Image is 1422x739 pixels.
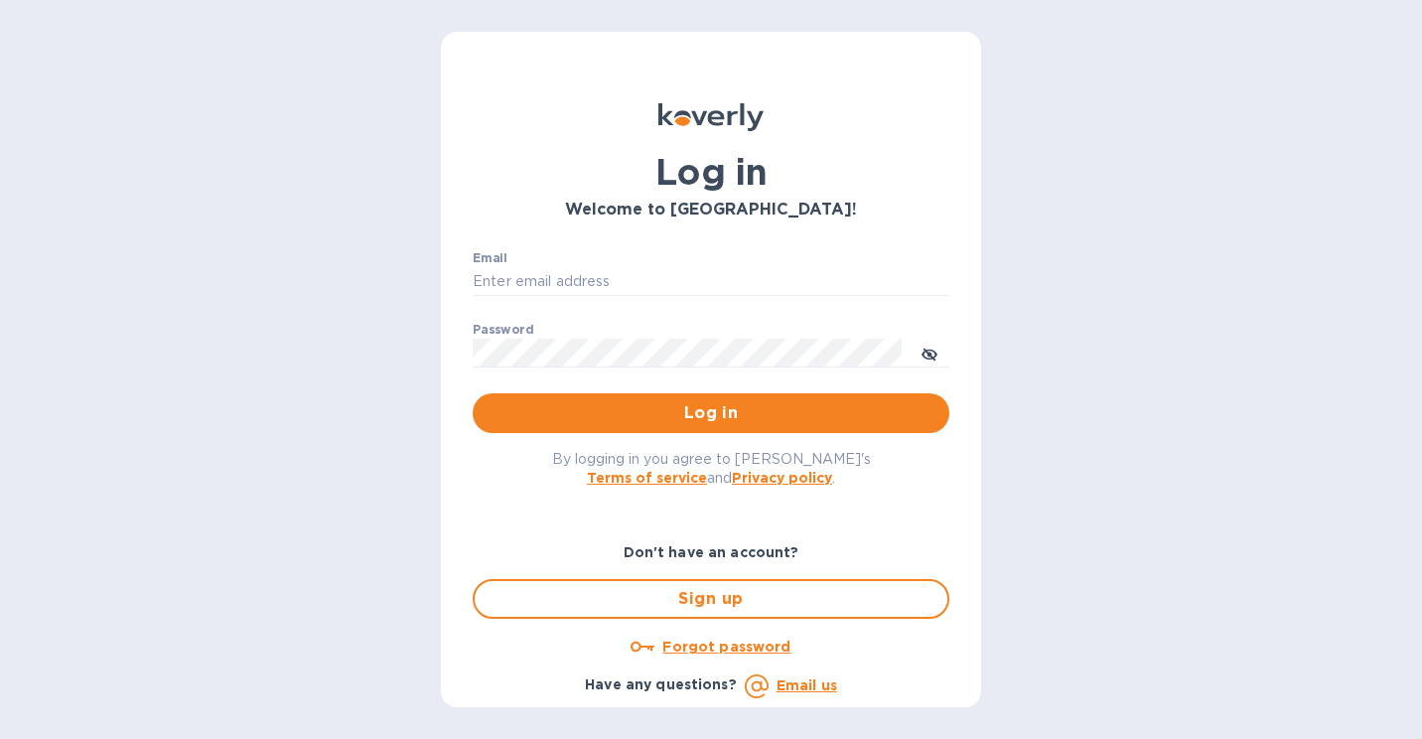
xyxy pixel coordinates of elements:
[658,103,764,131] img: Koverly
[624,544,799,560] b: Don't have an account?
[552,451,871,486] span: By logging in you agree to [PERSON_NAME]'s and .
[473,579,949,619] button: Sign up
[473,393,949,433] button: Log in
[489,401,933,425] span: Log in
[585,676,737,692] b: Have any questions?
[473,201,949,220] h3: Welcome to [GEOGRAPHIC_DATA]!
[473,151,949,193] h1: Log in
[473,324,533,336] label: Password
[732,470,832,486] a: Privacy policy
[473,252,507,264] label: Email
[662,639,790,655] u: Forgot password
[473,267,949,297] input: Enter email address
[587,470,707,486] a: Terms of service
[491,587,931,611] span: Sign up
[910,333,949,372] button: toggle password visibility
[777,677,837,693] a: Email us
